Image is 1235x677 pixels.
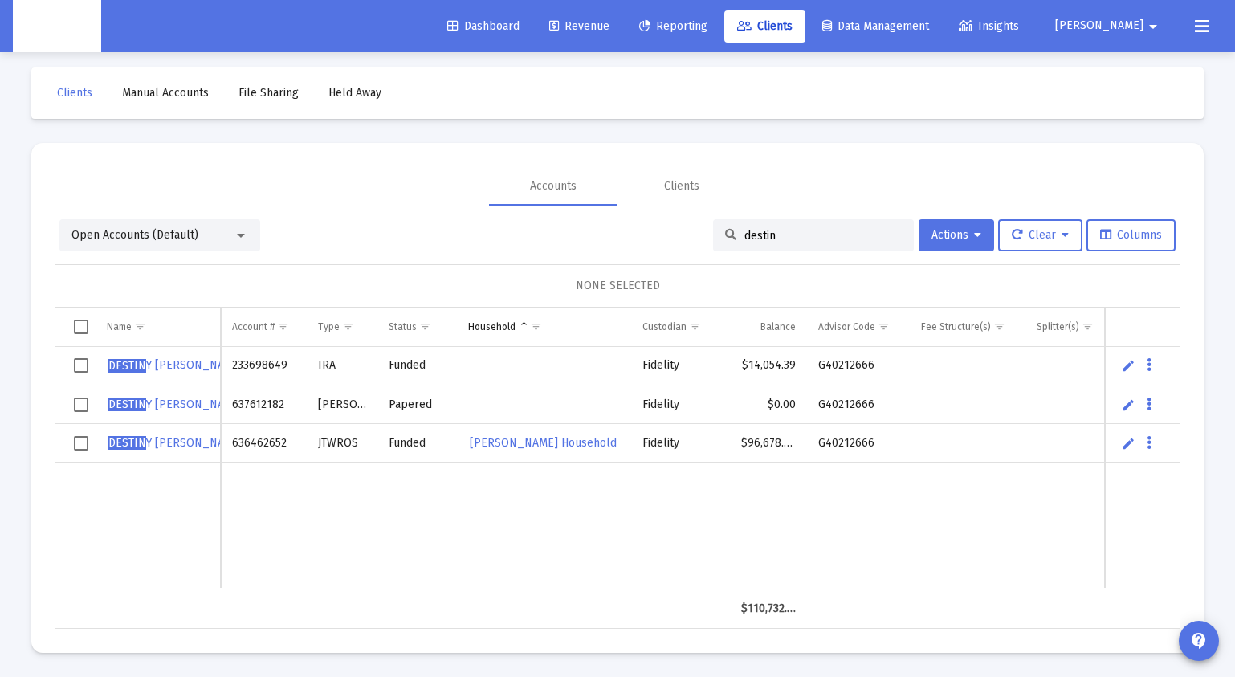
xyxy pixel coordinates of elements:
[1025,308,1123,346] td: Column Splitter(s)
[74,320,88,334] div: Select all
[689,320,701,332] span: Show filter options for column 'Custodian'
[631,347,729,385] td: Fidelity
[1037,320,1079,333] div: Splitter(s)
[741,601,796,617] div: $110,732.85
[221,424,306,463] td: 636462652
[724,10,805,43] a: Clients
[921,320,991,333] div: Fee Structure(s)
[536,10,622,43] a: Revenue
[910,308,1026,346] td: Column Fee Structure(s)
[878,320,890,332] span: Show filter options for column 'Advisor Code'
[730,385,807,424] td: $0.00
[107,431,245,455] a: DESTINY [PERSON_NAME]
[107,393,245,417] a: DESTINY [PERSON_NAME]
[238,86,299,100] span: File Sharing
[122,86,209,100] span: Manual Accounts
[931,228,981,242] span: Actions
[447,19,520,33] span: Dashboard
[68,278,1167,294] div: NONE SELECTED
[342,320,354,332] span: Show filter options for column 'Type'
[307,347,378,385] td: IRA
[96,308,221,346] td: Column Name
[107,320,132,333] div: Name
[807,385,910,424] td: G40212666
[1055,19,1143,33] span: [PERSON_NAME]
[328,86,381,100] span: Held Away
[226,77,312,109] a: File Sharing
[818,320,875,333] div: Advisor Code
[108,436,243,450] span: Y [PERSON_NAME]
[1143,10,1163,43] mat-icon: arrow_drop_down
[468,431,618,455] a: [PERSON_NAME] Household
[998,219,1082,251] button: Clear
[631,385,729,424] td: Fidelity
[55,308,1180,629] div: Data grid
[730,347,807,385] td: $14,054.39
[639,19,707,33] span: Reporting
[642,320,687,333] div: Custodian
[530,320,542,332] span: Show filter options for column 'Household'
[57,86,92,100] span: Clients
[809,10,942,43] a: Data Management
[457,308,631,346] td: Column Household
[434,10,532,43] a: Dashboard
[232,320,275,333] div: Account #
[1189,631,1209,650] mat-icon: contact_support
[307,385,378,424] td: [PERSON_NAME]
[389,320,417,333] div: Status
[946,10,1032,43] a: Insights
[74,398,88,412] div: Select row
[134,320,146,332] span: Show filter options for column 'Name'
[730,424,807,463] td: $96,678.46
[389,357,446,373] div: Funded
[807,347,910,385] td: G40212666
[108,398,243,411] span: Y [PERSON_NAME]
[822,19,929,33] span: Data Management
[108,398,146,411] span: DESTIN
[307,308,378,346] td: Column Type
[730,308,807,346] td: Column Balance
[108,359,146,373] span: DESTIN
[377,308,457,346] td: Column Status
[993,320,1005,332] span: Show filter options for column 'Fee Structure(s)'
[221,308,306,346] td: Column Account #
[44,77,105,109] a: Clients
[107,353,245,377] a: DESTINY [PERSON_NAME]
[108,436,146,450] span: DESTIN
[807,308,910,346] td: Column Advisor Code
[307,424,378,463] td: JTWROS
[807,424,910,463] td: G40212666
[1036,10,1182,42] button: [PERSON_NAME]
[1121,398,1135,412] a: Edit
[25,10,89,43] img: Dashboard
[530,178,577,194] div: Accounts
[1121,358,1135,373] a: Edit
[1121,436,1135,451] a: Edit
[468,320,516,333] div: Household
[1082,320,1094,332] span: Show filter options for column 'Splitter(s)'
[470,436,617,450] span: [PERSON_NAME] Household
[760,320,796,333] div: Balance
[108,358,243,372] span: Y [PERSON_NAME]
[744,229,902,243] input: Search
[389,397,446,413] div: Papered
[74,436,88,451] div: Select row
[109,77,222,109] a: Manual Accounts
[919,219,994,251] button: Actions
[277,320,289,332] span: Show filter options for column 'Account #'
[221,385,306,424] td: 637612182
[419,320,431,332] span: Show filter options for column 'Status'
[318,320,340,333] div: Type
[1012,228,1069,242] span: Clear
[626,10,720,43] a: Reporting
[71,228,198,242] span: Open Accounts (Default)
[959,19,1019,33] span: Insights
[316,77,394,109] a: Held Away
[1100,228,1162,242] span: Columns
[221,347,306,385] td: 233698649
[74,358,88,373] div: Select row
[631,308,729,346] td: Column Custodian
[631,424,729,463] td: Fidelity
[664,178,699,194] div: Clients
[1086,219,1176,251] button: Columns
